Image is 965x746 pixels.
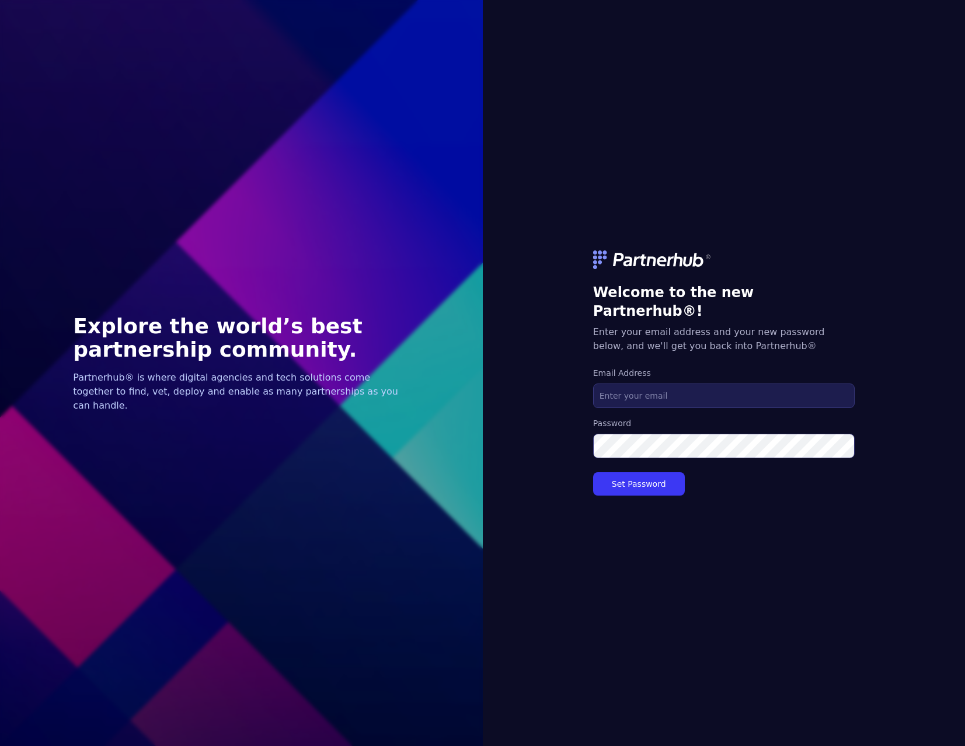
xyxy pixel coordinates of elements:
label: Email Address [593,367,855,379]
h5: Enter your email address and your new password below, and we'll get you back into Partnerhub® [593,325,855,353]
button: Set Password [593,472,685,496]
h3: Welcome to the new Partnerhub®! [593,283,855,320]
h1: Explore the world’s best partnership community. [73,315,409,361]
img: logo [593,250,712,269]
input: Enter your email [593,384,855,408]
label: Password [593,417,855,429]
p: Partnerhub® is where digital agencies and tech solutions come together to find, vet, deploy and e... [73,371,409,413]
